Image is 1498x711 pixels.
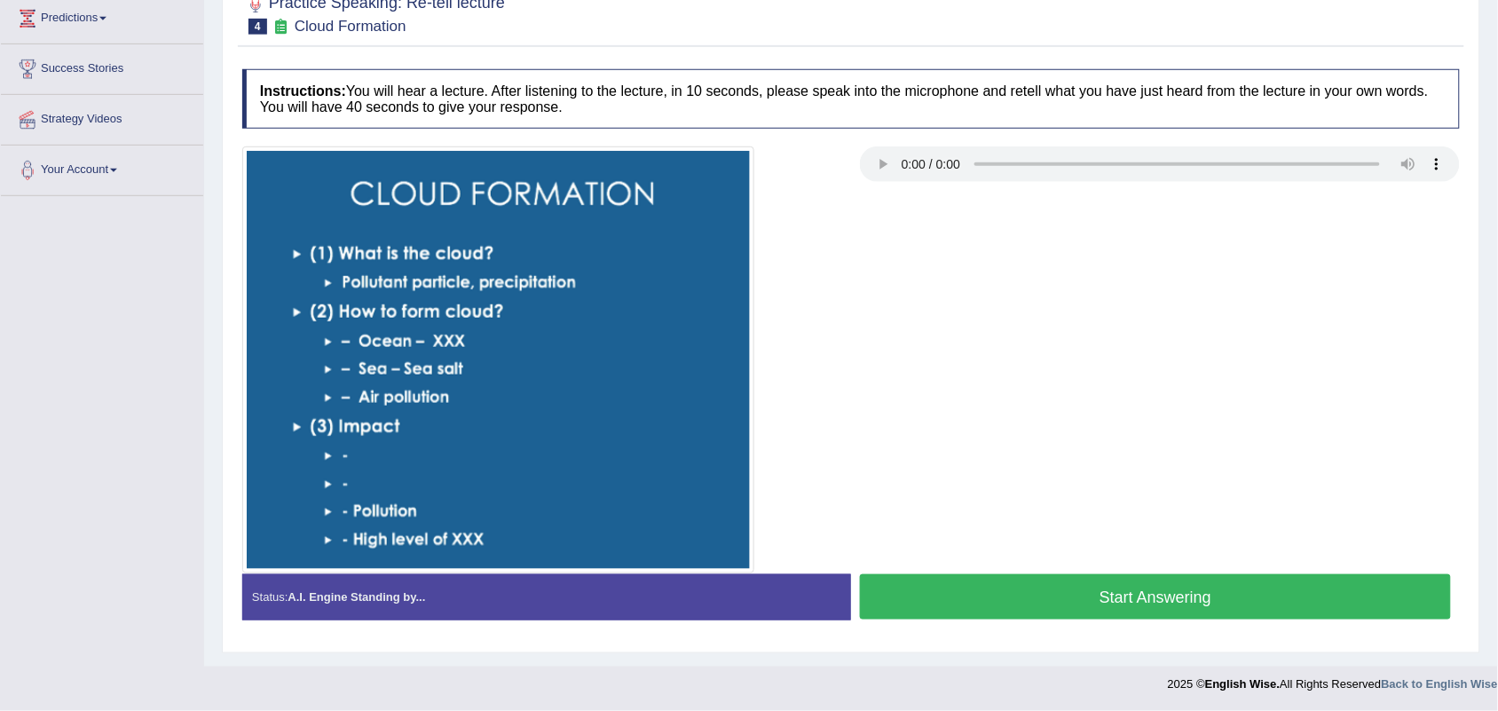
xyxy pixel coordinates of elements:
b: Instructions: [260,83,346,99]
span: 4 [248,19,267,35]
div: Status: [242,574,851,620]
strong: A.I. Engine Standing by... [288,590,425,604]
h4: You will hear a lecture. After listening to the lecture, in 10 seconds, please speak into the mic... [242,69,1460,129]
a: Back to English Wise [1382,677,1498,691]
a: Strategy Videos [1,95,203,139]
div: 2025 © All Rights Reserved [1168,667,1498,692]
button: Start Answering [860,574,1451,620]
strong: English Wise. [1205,677,1280,691]
small: Exam occurring question [272,19,290,36]
a: Success Stories [1,44,203,89]
a: Your Account [1,146,203,190]
small: Cloud Formation [295,18,406,35]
